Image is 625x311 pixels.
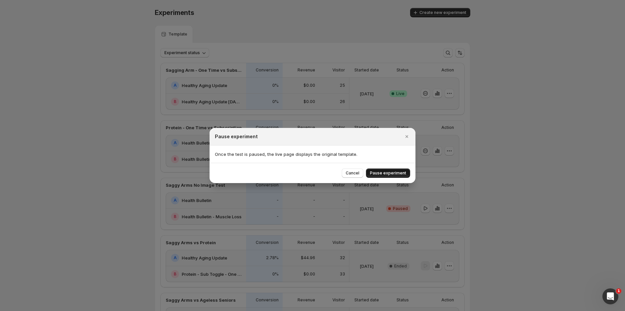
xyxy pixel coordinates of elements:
p: Once the test is paused, the live page displays the original template. [215,151,410,157]
h2: Pause experiment [215,133,258,140]
button: Close [402,132,411,141]
span: 1 [616,288,621,294]
button: Pause experiment [366,168,410,178]
span: Pause experiment [370,170,406,176]
span: Cancel [346,170,359,176]
button: Cancel [342,168,363,178]
iframe: Intercom live chat [602,288,618,304]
